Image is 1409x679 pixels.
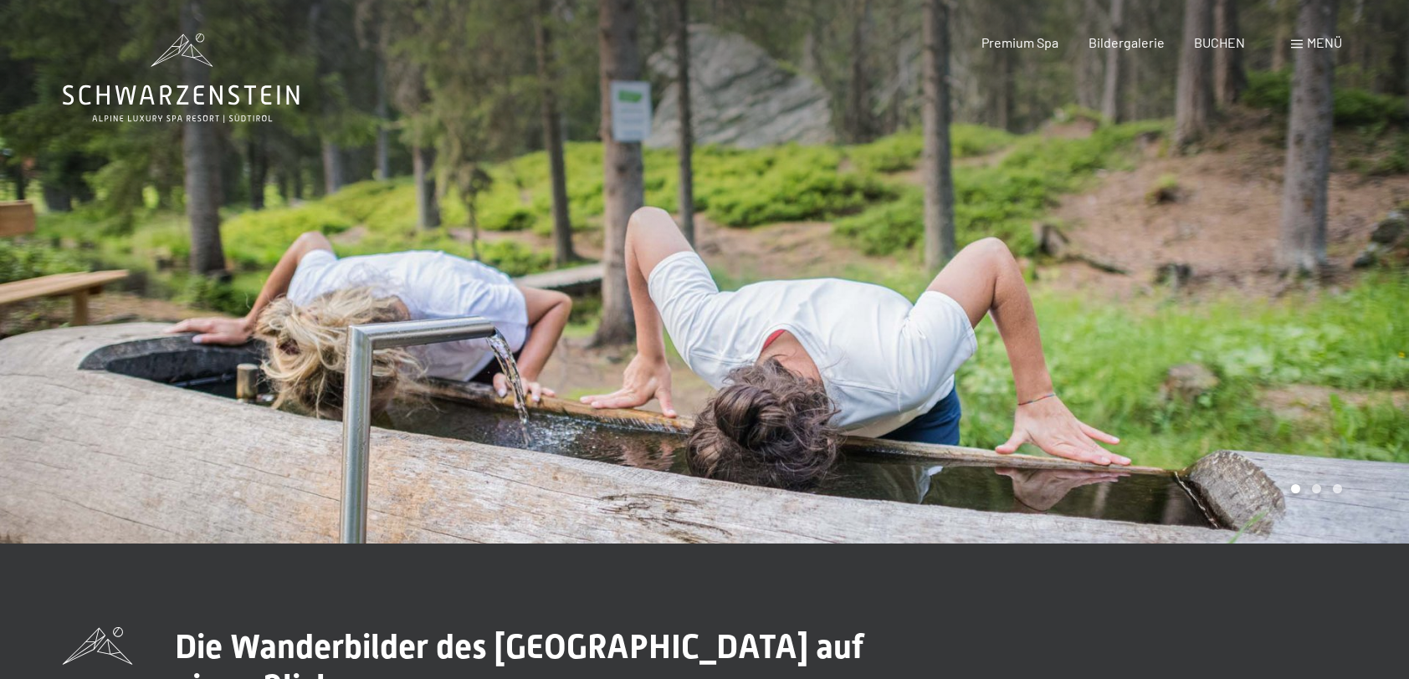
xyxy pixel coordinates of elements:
[1285,484,1342,493] div: Carousel Pagination
[1312,484,1321,493] div: Carousel Page 2
[1194,34,1245,50] a: BUCHEN
[1333,484,1342,493] div: Carousel Page 3
[981,34,1058,50] a: Premium Spa
[1089,34,1165,50] a: Bildergalerie
[1307,34,1342,50] span: Menü
[1291,484,1300,493] div: Carousel Page 1 (Current Slide)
